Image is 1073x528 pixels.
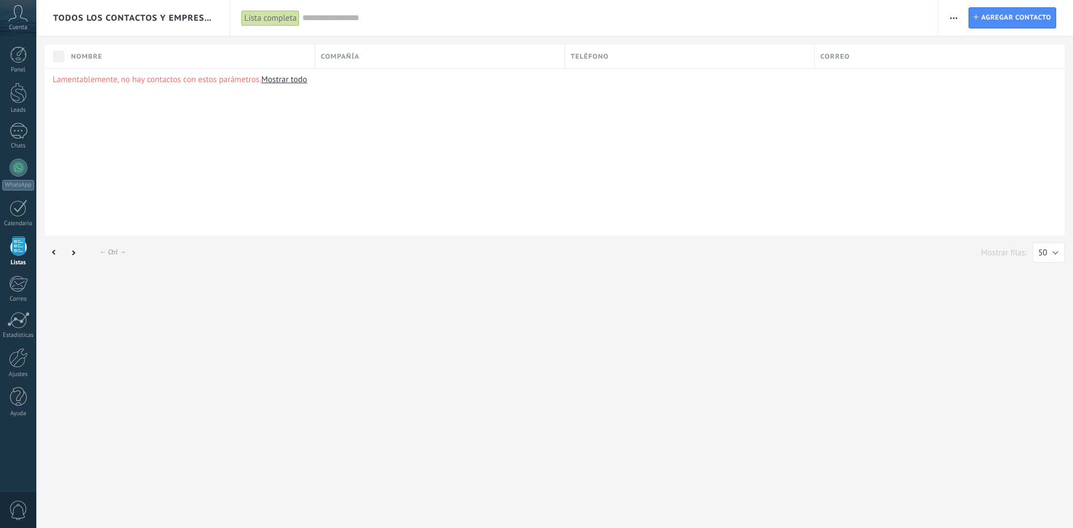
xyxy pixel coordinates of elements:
p: Mostrar filas: [981,248,1027,258]
div: Leads [2,107,35,114]
div: Estadísticas [2,332,35,339]
span: Agregar contacto [981,8,1051,28]
span: Correo [820,51,850,62]
a: Agregar contacto [968,7,1056,28]
p: Lamentablemente, no hay contactos con estos parámetros. [53,74,1057,85]
span: Teléfono [571,51,609,62]
button: 50 [1033,242,1065,263]
div: Panel [2,66,35,74]
div: WhatsApp [2,180,34,191]
a: Mostrar todo [261,74,307,85]
div: Calendario [2,220,35,227]
div: Ajustes [2,371,35,378]
span: Compañía [321,51,359,62]
div: Chats [2,142,35,150]
div: Ayuda [2,410,35,417]
span: Cuenta [9,24,27,31]
div: Lista completa [241,10,300,26]
span: Nombre [71,51,102,62]
span: 50 [1038,248,1047,258]
div: ← Ctrl → [99,248,126,256]
span: Todos los contactos y empresas [53,13,214,23]
div: Correo [2,296,35,303]
div: Listas [2,259,35,267]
